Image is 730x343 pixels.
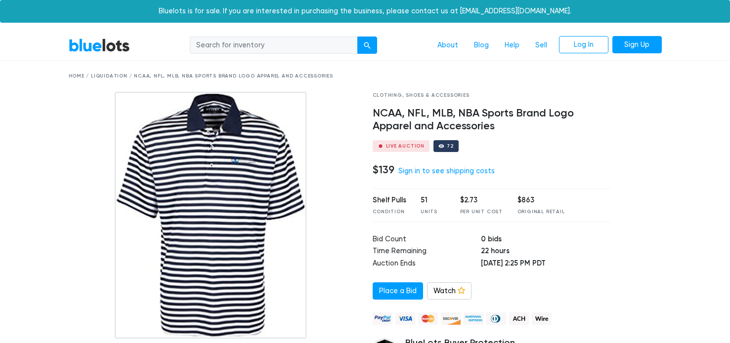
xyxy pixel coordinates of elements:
img: paypal_credit-80455e56f6e1299e8d57f40c0dcee7b8cd4ae79b9eccbfc37e2480457ba36de9.png [373,312,392,325]
img: diners_club-c48f30131b33b1bb0e5d0e2dbd43a8bea4cb12cb2961413e2f4250e06c020426.png [486,312,506,325]
a: Log In [559,36,608,54]
img: visa-79caf175f036a155110d1892330093d4c38f53c55c9ec9e2c3a54a56571784bb.png [395,312,415,325]
td: 0 bids [481,234,611,246]
div: $863 [517,195,565,206]
div: $2.73 [460,195,503,206]
div: Original Retail [517,208,565,216]
div: Live Auction [386,144,425,149]
a: Help [497,36,527,55]
td: Bid Count [373,234,481,246]
a: Sign Up [612,36,662,54]
div: Home / Liquidation / NCAA, NFL, MLB, NBA Sports Brand Logo Apparel and Accessories [69,73,662,80]
input: Search for inventory [190,37,358,54]
a: About [429,36,466,55]
img: 028fc9ca-614f-4219-a34d-fe0cfdc5e07e-1675476477.jpg [115,92,307,339]
img: american_express-ae2a9f97a040b4b41f6397f7637041a5861d5f99d0716c09922aba4e24c8547d.png [464,312,483,325]
a: Watch [427,282,472,300]
a: Sign in to see shipping costs [398,167,495,175]
div: 72 [447,144,454,149]
div: Per Unit Cost [460,208,503,216]
td: Auction Ends [373,258,481,270]
td: [DATE] 2:25 PM PDT [481,258,611,270]
td: Time Remaining [373,246,481,258]
div: 51 [421,195,445,206]
a: Sell [527,36,555,55]
h4: $139 [373,163,394,176]
img: wire-908396882fe19aaaffefbd8e17b12f2f29708bd78693273c0e28e3a24408487f.png [532,312,552,325]
a: BlueLots [69,38,130,52]
h4: NCAA, NFL, MLB, NBA Sports Brand Logo Apparel and Accessories [373,107,611,133]
div: Condition [373,208,406,216]
div: Shelf Pulls [373,195,406,206]
div: Clothing, Shoes & Accessories [373,92,611,99]
img: ach-b7992fed28a4f97f893c574229be66187b9afb3f1a8d16a4691d3d3140a8ab00.png [509,312,529,325]
a: Blog [466,36,497,55]
img: discover-82be18ecfda2d062aad2762c1ca80e2d36a4073d45c9e0ffae68cd515fbd3d32.png [441,312,461,325]
img: mastercard-42073d1d8d11d6635de4c079ffdb20a4f30a903dc55d1612383a1b395dd17f39.png [418,312,438,325]
div: Units [421,208,445,216]
td: 22 hours [481,246,611,258]
a: Place a Bid [373,282,423,300]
